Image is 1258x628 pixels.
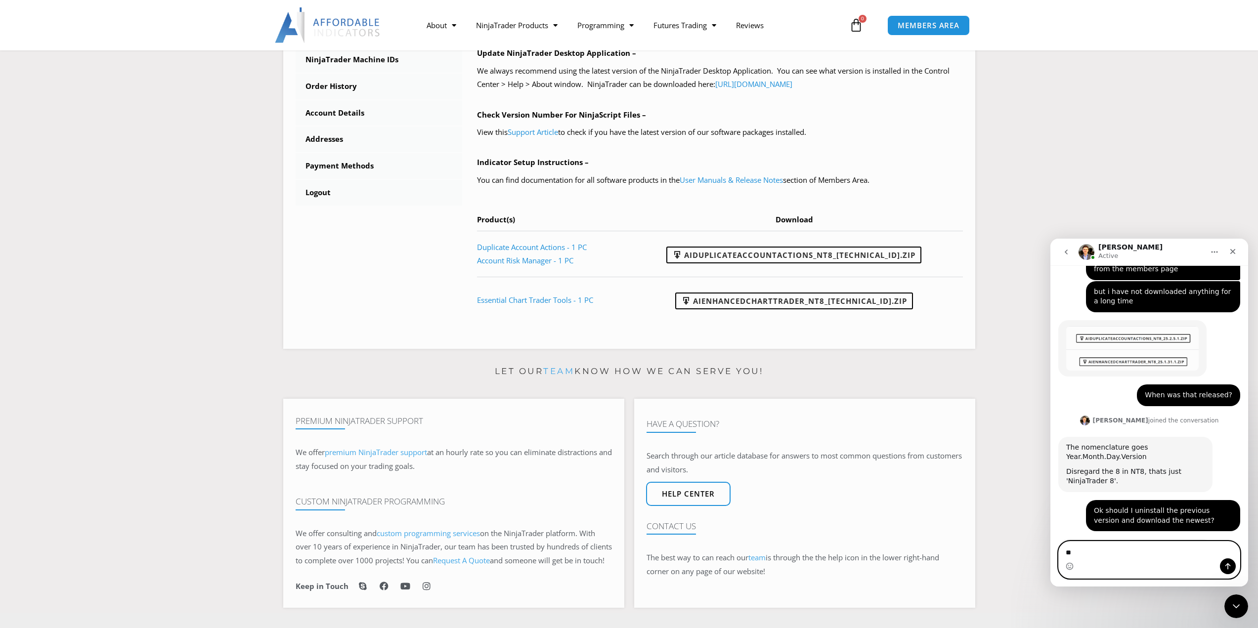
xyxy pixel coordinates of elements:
[170,320,185,335] button: Send a message…
[477,126,963,139] p: View this to check if you have the latest version of our software packages installed.
[477,110,646,120] b: Check Version Number For NinjaScript Files –
[543,366,574,376] a: team
[8,300,190,485] div: David says…
[477,255,573,265] a: Account Risk Manager - 1 PC
[296,47,463,73] a: NinjaTrader Machine IDs
[662,490,715,498] span: Help center
[748,552,766,562] a: team
[477,64,963,92] p: We always recommend using the latest version of the NinjaTrader Desktop Application. You can see ...
[283,364,975,379] p: Let our know how we can serve you!
[296,126,463,152] a: Addresses
[477,295,593,305] a: Essential Chart Trader Tools - 1 PC
[296,416,612,426] h4: Premium NinjaTrader Support
[477,173,963,187] p: You can find documentation for all software products in the section of Members Area.
[477,157,589,167] b: Indicator Setup Instructions –
[647,551,963,579] p: The best way to can reach our is through the the help icon in the lower right-hand corner on any ...
[296,582,348,591] h6: Keep in Touch
[433,555,490,565] a: Request A Quote
[296,153,463,179] a: Payment Methods
[508,127,558,137] a: Support Article
[325,447,427,457] a: premium NinjaTrader support
[647,449,963,477] p: Search through our article database for answers to most common questions from customers and visit...
[417,14,466,37] a: About
[1050,239,1248,586] iframe: Intercom live chat
[726,14,774,37] a: Reviews
[477,214,515,224] span: Product(s)
[680,175,783,185] a: User Manuals & Release Notes
[859,15,867,23] span: 0
[296,528,612,566] span: on the NinjaTrader platform. With over 10 years of experience in NinjaTrader, our team has been t...
[1224,594,1248,618] iframe: Intercom live chat
[8,303,189,320] textarea: Message…
[646,482,731,506] a: Help center
[417,14,847,37] nav: Menu
[296,447,325,457] span: We offer
[296,100,463,126] a: Account Details
[647,419,963,429] h4: Have A Question?
[296,180,463,206] a: Logout
[15,324,23,332] button: Emoji picker
[776,214,813,224] span: Download
[567,14,644,37] a: Programming
[834,11,878,40] a: 0
[477,242,587,252] a: Duplicate Account Actions - 1 PC
[887,15,970,36] a: MEMBERS AREA
[666,247,921,263] a: AIDuplicateAccountActions_NT8_[TECHNICAL_ID].zip
[296,74,463,99] a: Order History
[466,14,567,37] a: NinjaTrader Products
[898,22,959,29] span: MEMBERS AREA
[477,48,636,58] b: Update NinjaTrader Desktop Application –
[715,79,792,89] a: [URL][DOMAIN_NAME]
[644,14,726,37] a: Futures Trading
[296,497,612,506] h4: Custom NinjaTrader Programming
[296,528,480,538] span: We offer consulting and
[275,7,381,43] img: LogoAI | Affordable Indicators – NinjaTrader
[647,521,963,531] h4: Contact Us
[377,528,480,538] a: custom programming services
[296,447,612,471] span: at an hourly rate so you can eliminate distractions and stay focused on your trading goals.
[675,293,913,309] a: AIEnhancedChartTrader_NT8_[TECHNICAL_ID].zip
[8,300,162,467] div: You do not need to uninstall or remove the previous version before updating to the newest version...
